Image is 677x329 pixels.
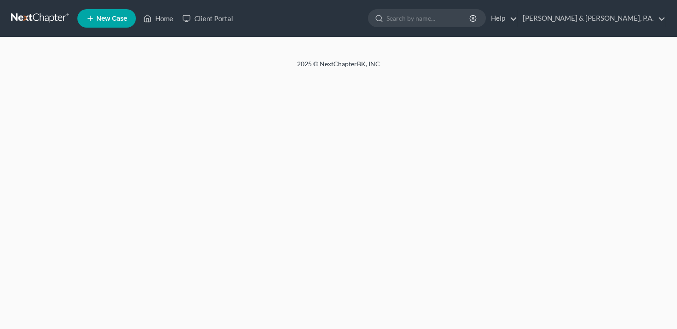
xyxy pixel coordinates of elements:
[486,10,517,27] a: Help
[96,15,127,22] span: New Case
[386,10,471,27] input: Search by name...
[139,10,178,27] a: Home
[76,59,601,76] div: 2025 © NextChapterBK, INC
[178,10,238,27] a: Client Portal
[518,10,665,27] a: [PERSON_NAME] & [PERSON_NAME], P.A.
